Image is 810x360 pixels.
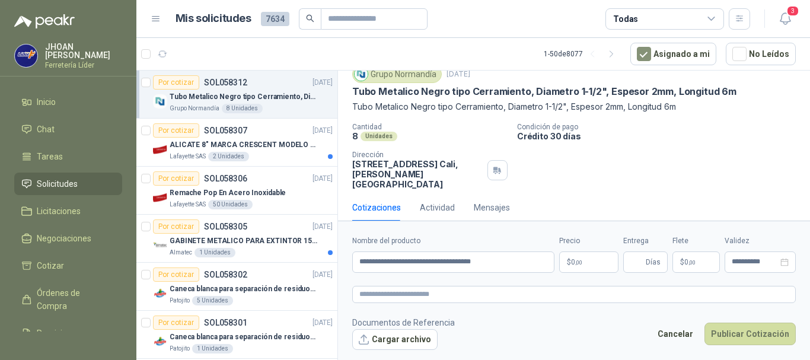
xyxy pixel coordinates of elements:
a: Solicitudes [14,173,122,195]
p: Tubo Metalico Negro tipo Cerramiento, Diametro 1-1/2", Espesor 2mm, Longitud 6m [352,100,796,113]
label: Nombre del producto [352,235,554,247]
img: Company Logo [153,334,167,349]
span: Cotizar [37,259,64,272]
div: Por cotizar [153,75,199,90]
p: Grupo Normandía [170,104,219,113]
span: Órdenes de Compra [37,286,111,313]
span: Negociaciones [37,232,91,245]
p: Lafayette SAS [170,152,206,161]
div: Mensajes [474,201,510,214]
p: Crédito 30 días [517,131,805,141]
p: Caneca blanca para separación de residuos 10 LT [170,332,317,343]
img: Company Logo [153,286,167,301]
span: Solicitudes [37,177,78,190]
span: 3 [786,5,799,17]
img: Company Logo [153,142,167,157]
a: Chat [14,118,122,141]
span: Inicio [37,95,56,109]
img: Company Logo [355,68,368,81]
img: Company Logo [153,190,167,205]
div: 1 - 50 de 8077 [544,44,621,63]
p: SOL058306 [204,174,247,183]
div: Por cotizar [153,267,199,282]
p: Documentos de Referencia [352,316,455,329]
p: SOL058302 [204,270,247,279]
span: Remisiones [37,327,81,340]
p: Almatec [170,248,192,257]
a: Remisiones [14,322,122,345]
p: GABINETE METALICO PARA EXTINTOR 15 LB [170,235,317,247]
p: Cantidad [352,123,508,131]
p: Caneca blanca para separación de residuos 121 LT [170,283,317,295]
div: 2 Unidades [208,152,249,161]
a: Tareas [14,145,122,168]
a: Por cotizarSOL058301[DATE] Company LogoCaneca blanca para separación de residuos 10 LTPatojito1 U... [136,311,337,359]
div: Por cotizar [153,219,199,234]
span: 0 [571,259,582,266]
a: Licitaciones [14,200,122,222]
div: Por cotizar [153,316,199,330]
p: [DATE] [312,125,333,136]
p: Remache Pop En Acero Inoxidable [170,187,286,199]
a: Por cotizarSOL058305[DATE] Company LogoGABINETE METALICO PARA EXTINTOR 15 LBAlmatec1 Unidades [136,215,337,263]
span: 0 [684,259,696,266]
p: SOL058307 [204,126,247,135]
h1: Mis solicitudes [176,10,251,27]
div: 1 Unidades [194,248,235,257]
p: SOL058301 [204,318,247,327]
p: $0,00 [559,251,618,273]
div: Unidades [361,132,397,141]
div: 1 Unidades [192,344,233,353]
span: Chat [37,123,55,136]
button: Publicar Cotización [704,323,796,345]
span: Días [646,252,661,272]
div: 5 Unidades [192,296,233,305]
a: Órdenes de Compra [14,282,122,317]
button: Cancelar [651,323,700,345]
a: Cotizar [14,254,122,277]
p: [DATE] [312,77,333,88]
p: Tubo Metalico Negro tipo Cerramiento, Diametro 1-1/2", Espesor 2mm, Longitud 6m [352,85,736,98]
div: 8 Unidades [222,104,263,113]
a: Por cotizarSOL058312[DATE] Company LogoTubo Metalico Negro tipo Cerramiento, Diametro 1-1/2", Esp... [136,71,337,119]
span: search [306,14,314,23]
button: 3 [774,8,796,30]
p: Patojito [170,296,190,305]
span: ,00 [575,259,582,266]
p: Dirección [352,151,483,159]
a: Por cotizarSOL058307[DATE] Company LogoALICATE 8" MARCA CRESCENT MODELO 38008tvLafayette SAS2 Uni... [136,119,337,167]
button: Cargar archivo [352,329,438,351]
div: Actividad [420,201,455,214]
p: JHOAN [PERSON_NAME] [45,43,122,59]
div: Grupo Normandía [352,65,442,83]
p: $ 0,00 [672,251,720,273]
p: SOL058305 [204,222,247,231]
label: Validez [725,235,796,247]
button: No Leídos [726,43,796,65]
img: Logo peakr [14,14,75,28]
p: [DATE] [447,69,470,80]
div: Todas [613,12,638,26]
span: ,00 [688,259,696,266]
p: Condición de pago [517,123,805,131]
p: Lafayette SAS [170,200,206,209]
span: Tareas [37,150,63,163]
p: Tubo Metalico Negro tipo Cerramiento, Diametro 1-1/2", Espesor 2mm, Longitud 6m [170,91,317,103]
p: 8 [352,131,358,141]
label: Flete [672,235,720,247]
p: [DATE] [312,269,333,281]
a: Negociaciones [14,227,122,250]
p: ALICATE 8" MARCA CRESCENT MODELO 38008tv [170,139,317,151]
label: Precio [559,235,618,247]
a: Por cotizarSOL058302[DATE] Company LogoCaneca blanca para separación de residuos 121 LTPatojito5 ... [136,263,337,311]
p: Patojito [170,344,190,353]
span: Licitaciones [37,205,81,218]
p: SOL058312 [204,78,247,87]
div: Por cotizar [153,171,199,186]
div: 50 Unidades [208,200,253,209]
span: $ [680,259,684,266]
p: Ferretería Líder [45,62,122,69]
p: [DATE] [312,221,333,232]
img: Company Logo [15,44,37,67]
img: Company Logo [153,238,167,253]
